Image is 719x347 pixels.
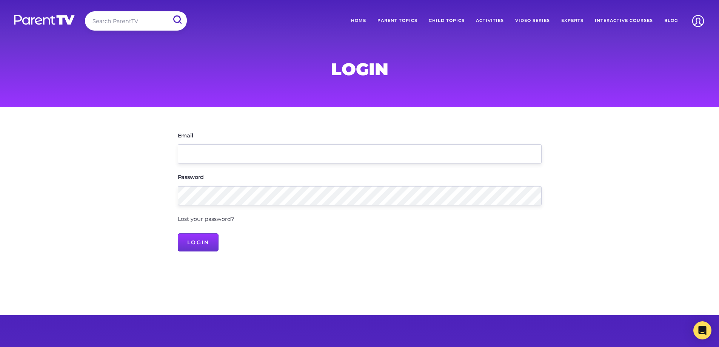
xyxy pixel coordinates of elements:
a: Lost your password? [178,216,234,222]
a: Child Topics [423,11,470,30]
a: Video Series [510,11,556,30]
input: Submit [167,11,187,28]
input: Search ParentTV [85,11,187,31]
a: Experts [556,11,589,30]
img: Account [688,11,708,31]
a: Activities [470,11,510,30]
img: parenttv-logo-white.4c85aaf.svg [13,14,75,25]
h1: Login [178,62,542,77]
a: Blog [659,11,684,30]
a: Interactive Courses [589,11,659,30]
a: Home [345,11,372,30]
label: Email [178,133,193,138]
input: Login [178,233,219,251]
label: Password [178,174,204,180]
a: Parent Topics [372,11,423,30]
div: Open Intercom Messenger [693,321,711,339]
